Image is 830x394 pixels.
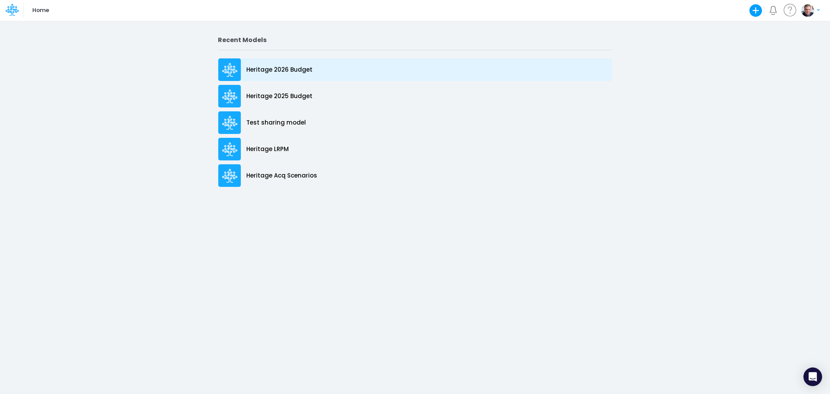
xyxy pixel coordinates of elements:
a: Notifications [769,6,778,15]
a: Heritage Acq Scenarios [218,162,612,189]
h2: Recent Models [218,36,612,44]
p: Heritage 2026 Budget [247,65,313,74]
p: Heritage 2025 Budget [247,92,313,101]
div: Open Intercom Messenger [804,368,822,386]
p: Heritage LRPM [247,145,289,154]
p: Home [32,6,49,15]
a: Test sharing model [218,109,612,136]
p: Test sharing model [247,118,306,127]
a: Heritage LRPM [218,136,612,162]
a: Heritage 2025 Budget [218,83,612,109]
a: Heritage 2026 Budget [218,56,612,83]
p: Heritage Acq Scenarios [247,171,318,180]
